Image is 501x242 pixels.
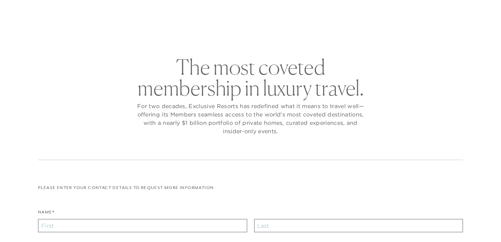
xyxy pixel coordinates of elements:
input: First [38,219,247,232]
p: For two decades, Exclusive Resorts has redefined what it means to travel well—offering its Member... [135,102,366,135]
label: Name* [38,209,54,219]
a: Community [288,22,331,43]
p: Please enter your contact details to request more information: [38,184,463,191]
a: The Collection [170,22,224,43]
h2: The most coveted membership in luxury travel. [135,56,366,98]
a: Membership [234,22,278,43]
a: Member Login [427,8,462,14]
input: Last [254,219,463,232]
a: Get Started [21,8,51,14]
